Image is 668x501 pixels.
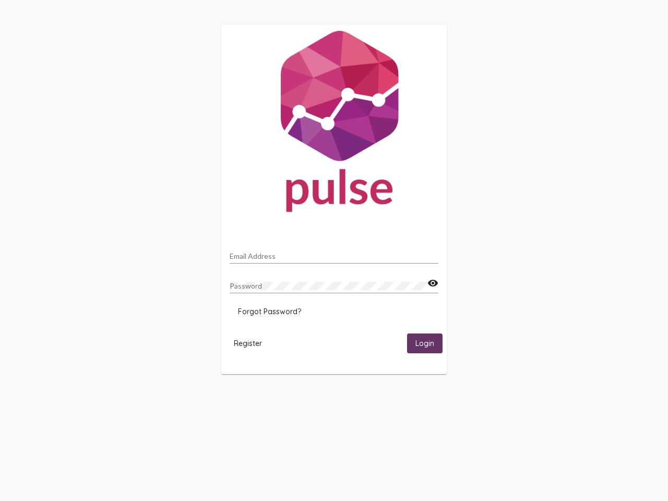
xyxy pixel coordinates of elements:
[230,302,309,321] button: Forgot Password?
[407,333,443,353] button: Login
[238,307,301,316] span: Forgot Password?
[427,277,438,290] mat-icon: visibility
[225,333,270,353] button: Register
[221,25,447,222] img: Pulse For Good Logo
[415,339,434,349] span: Login
[234,339,262,348] span: Register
